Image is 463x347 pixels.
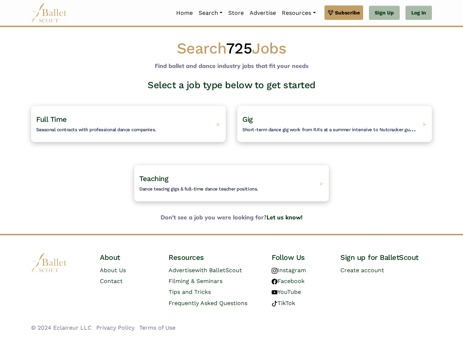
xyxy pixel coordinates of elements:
a: Home [173,5,196,21]
a: Sign Up [369,6,400,20]
li: © 2024 Eclaireur LLC [31,323,92,333]
a: Log In [405,6,432,20]
span: Subscribe [335,9,360,17]
span: > [216,120,220,128]
a: Terms of Use [139,324,175,331]
a: Full TimeSeasonal contracts with professional dance companies. > [31,106,226,142]
span: > [422,120,426,128]
img: youtube logo [272,290,277,295]
span: > [319,180,323,187]
img: instagram logo [272,268,277,274]
span: 725 [226,39,252,57]
a: TikTok [272,300,295,307]
img: facebook logo [272,279,277,284]
a: Instagram [272,267,306,274]
a: Tips and Tricks [169,288,211,295]
span: Seasonal contracts with professional dance companies. [36,127,156,132]
a: Store [225,5,247,21]
span: Gig [242,115,253,124]
h3: Select a job type below to get started [25,79,438,91]
h4: Sign up for BalletScout [340,253,432,262]
img: logo [31,253,67,273]
a: TeachingDance teacing gigs & full-time dance teacher positions. > [134,165,329,201]
a: Privacy Policy [96,324,135,331]
h4: Resources [169,253,260,262]
a: Filming & Seminars [169,278,222,284]
b: Find ballet and dance industry jobs that fit your needs [155,62,309,69]
img: tiktok logo [272,301,277,307]
a: Search [196,5,225,21]
a: Resources [279,5,318,21]
a: GigShort-term dance gig work from RA's at a summer intensive to Nutcracker guestings. > [237,106,432,142]
span: Short-term dance gig work from RA's at a summer intensive to Nutcracker guestings. [242,124,427,133]
a: Advertisewith BalletScout [169,267,242,274]
span: Dance teacing gigs & full-time dance teacher positions. [139,186,258,192]
b: Don't see a job you were looking for? [25,213,438,222]
a: Contact [100,278,123,284]
a: Subscribe [324,5,363,20]
a: Create account [340,267,384,274]
a: About Us [100,267,126,274]
a: Advertise [247,5,279,21]
a: YouTube [272,288,301,295]
span: Teaching [139,174,168,183]
h1: Search Jobs [31,39,432,59]
img: gem.svg [328,9,334,17]
a: Frequently Asked Questions [169,300,247,307]
h4: Follow Us [272,253,329,262]
span: Full Time [36,115,67,124]
a: Let us know! [267,214,302,221]
span: with BalletScout [195,267,242,274]
a: Facebook [272,278,305,284]
h4: About [100,253,157,262]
